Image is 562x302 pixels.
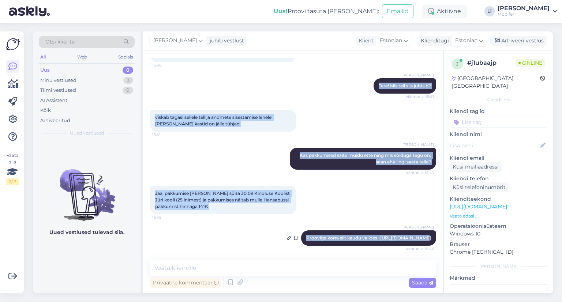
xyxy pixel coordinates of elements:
span: Jaa, pakkumise [PERSON_NAME] sõita 30.09 Kindluse Koolist Jüri kooli (25 inimest) ja pakkumises n... [155,190,291,209]
div: 0 [123,87,133,94]
span: 15:41 [152,132,180,137]
span: [PERSON_NAME] [402,142,434,147]
span: 15:45 [152,215,180,220]
a: [PERSON_NAME]Mobifer [498,5,558,17]
p: Vaata edasi ... [450,213,547,219]
a: [URL][DOMAIN_NAME] [380,235,431,241]
div: juhib vestlust [207,37,244,45]
input: Lisa tag [450,117,547,128]
div: Minu vestlused [40,77,76,84]
div: Arhiveeri vestlus [490,36,547,46]
a: [URL][DOMAIN_NAME] [450,203,507,210]
div: Klienditugi [418,37,449,45]
div: 2 / 3 [6,178,19,185]
p: Kliendi telefon [450,175,547,182]
div: Socials [117,52,135,62]
p: Kliendi tag'id [450,107,547,115]
span: Saada [412,279,433,286]
p: Uued vestlused tulevad siia. [49,229,124,236]
span: Nähtud ✓ 15:46 [405,246,434,252]
div: All [39,52,47,62]
input: Lisa nimi [450,141,539,150]
div: 3 [123,77,133,84]
div: Privaatne kommentaar [150,278,221,288]
div: [GEOGRAPHIC_DATA], [GEOGRAPHIC_DATA] [452,75,540,90]
p: Chrome [TECHNICAL_ID] [450,248,547,256]
img: Askly Logo [6,37,20,51]
div: Küsi meiliaadressi [450,162,502,172]
span: Proovige korra siit kaudu valides - [306,235,431,241]
div: [PERSON_NAME] [450,263,547,270]
div: 0 [123,67,133,74]
span: Uued vestlused [70,130,104,136]
p: Operatsioonisüsteem [450,222,547,230]
div: Kõik [40,107,51,114]
div: Uus [40,67,50,74]
span: Nähtud ✓ 15:43 [405,170,434,175]
span: Estonian [380,37,402,45]
p: Windows 10 [450,230,547,238]
div: Web [76,52,89,62]
div: Tiimi vestlused [40,87,76,94]
div: Küsi telefoninumbrit [450,182,509,192]
img: No chats [33,156,140,222]
div: Vaata siia [6,152,19,185]
span: viskab tagasi sellele tellija andmete sisestamise lehele [PERSON_NAME] kastid on jälle tühjad [155,114,273,127]
p: Kliendi email [450,154,547,162]
p: Kliendi nimi [450,131,547,138]
div: [PERSON_NAME] [498,5,550,11]
p: Brauser [450,241,547,248]
div: Proovi tasuta [PERSON_NAME]: [274,7,379,16]
div: LT [484,6,495,16]
span: 15:40 [152,63,180,68]
div: # j1ubaajp [467,58,516,67]
div: Mobifer [498,11,550,17]
span: [PERSON_NAME] [153,37,197,45]
div: Arhiveeritud [40,117,70,124]
span: Nähtud ✓ 15:41 [406,94,434,99]
button: Emailid [382,4,413,18]
span: [PERSON_NAME] [402,224,434,230]
div: Aktiivne [422,5,467,18]
span: [PERSON_NAME] [402,72,434,78]
div: Kliendi info [450,97,547,103]
span: Online [516,59,545,67]
div: AI Assistent [40,97,67,104]
span: Otsi kliente [45,38,75,46]
span: Kas pakkumised saite muidu ette ning mis sõiduga tegu on, saan ehk lingi saata teile? [300,152,432,165]
span: Estonian [455,37,477,45]
b: Uus! [274,8,288,15]
p: Klienditeekond [450,195,547,203]
div: Klient [356,37,374,45]
span: Tere! Mis teil siis juhtub? [379,83,431,88]
p: Märkmed [450,274,547,282]
span: j [456,61,458,67]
